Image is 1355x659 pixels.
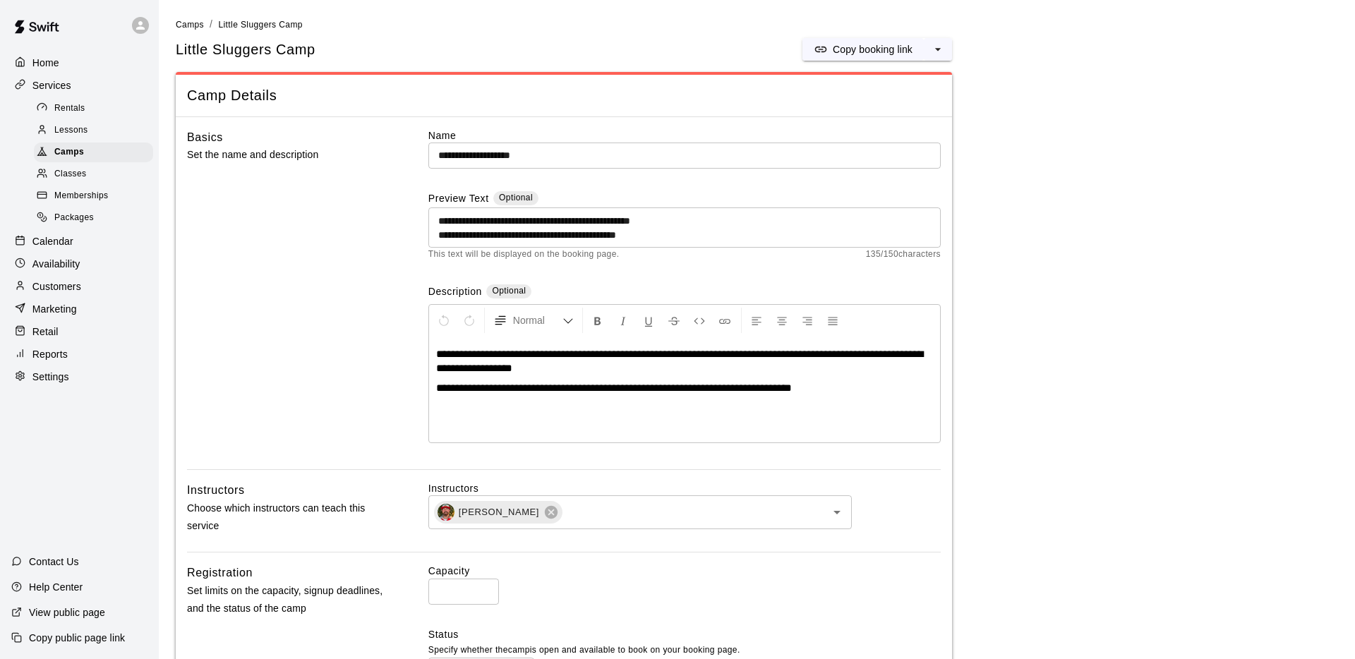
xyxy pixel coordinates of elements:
a: Memberships [34,186,159,207]
img: Bryan Farrington [438,504,454,521]
a: Marketing [11,298,147,320]
a: Reports [11,344,147,365]
button: Format Bold [586,308,610,333]
p: Availability [32,257,80,271]
h6: Registration [187,564,253,582]
button: Left Align [745,308,769,333]
p: Specify whether the camp is open and available to book on your booking page. [428,643,941,658]
button: Right Align [795,308,819,333]
div: Camps [34,143,153,162]
p: Home [32,56,59,70]
span: Camps [54,145,84,159]
div: split button [802,38,952,61]
p: Help Center [29,580,83,594]
li: / [210,17,212,32]
label: Description [428,284,482,301]
span: Packages [54,211,94,225]
h6: Basics [187,128,223,147]
span: Optional [492,286,526,296]
button: Justify Align [821,308,845,333]
button: Format Italics [611,308,635,333]
h6: Instructors [187,481,245,500]
span: Memberships [54,189,108,203]
label: Instructors [428,481,941,495]
span: Rentals [54,102,85,116]
p: Copy booking link [833,42,913,56]
button: Formatting Options [488,308,579,333]
a: Camps [176,18,204,30]
div: Lessons [34,121,153,140]
button: select merge strategy [924,38,952,61]
span: Normal [513,313,562,327]
button: Insert Code [687,308,711,333]
label: Preview Text [428,191,489,207]
p: Contact Us [29,555,79,569]
nav: breadcrumb [176,17,1338,32]
p: Services [32,78,71,92]
button: Format Strikethrough [662,308,686,333]
p: Marketing [32,302,77,316]
span: Camp Details [187,86,941,105]
span: [PERSON_NAME] [450,505,548,519]
p: Customers [32,279,81,294]
p: Settings [32,370,69,384]
a: Camps [34,142,159,164]
p: Set the name and description [187,146,383,164]
span: 135 / 150 characters [866,248,941,262]
label: Name [428,128,941,143]
p: Choose which instructors can teach this service [187,500,383,535]
span: Camps [176,20,204,30]
a: Availability [11,253,147,274]
div: Memberships [34,186,153,206]
button: Redo [457,308,481,333]
a: Home [11,52,147,73]
a: Packages [34,207,159,229]
p: Copy public page link [29,631,125,645]
a: Lessons [34,119,159,141]
span: This text will be displayed on the booking page. [428,248,620,262]
label: Status [428,627,941,641]
button: Undo [432,308,456,333]
a: Settings [11,366,147,387]
a: Calendar [11,231,147,252]
p: View public page [29,605,105,619]
a: Customers [11,276,147,297]
p: Calendar [32,234,73,248]
div: Classes [34,164,153,184]
button: Copy booking link [802,38,924,61]
a: Services [11,75,147,96]
span: Optional [499,193,533,202]
button: Open [827,502,847,522]
span: Little Sluggers Camp [218,20,302,30]
p: Reports [32,347,68,361]
p: Retail [32,325,59,339]
button: Format Underline [637,308,661,333]
a: Rentals [34,97,159,119]
span: Lessons [54,123,88,138]
div: Bryan Farrington[PERSON_NAME] [434,501,562,524]
button: Center Align [770,308,794,333]
p: Set limits on the capacity, signup deadlines, and the status of the camp [187,582,383,617]
label: Capacity [428,564,941,578]
div: Packages [34,208,153,228]
span: Classes [54,167,86,181]
div: Rentals [34,99,153,119]
button: Insert Link [713,308,737,333]
a: Retail [11,321,147,342]
a: Classes [34,164,159,186]
h5: Little Sluggers Camp [176,40,315,59]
